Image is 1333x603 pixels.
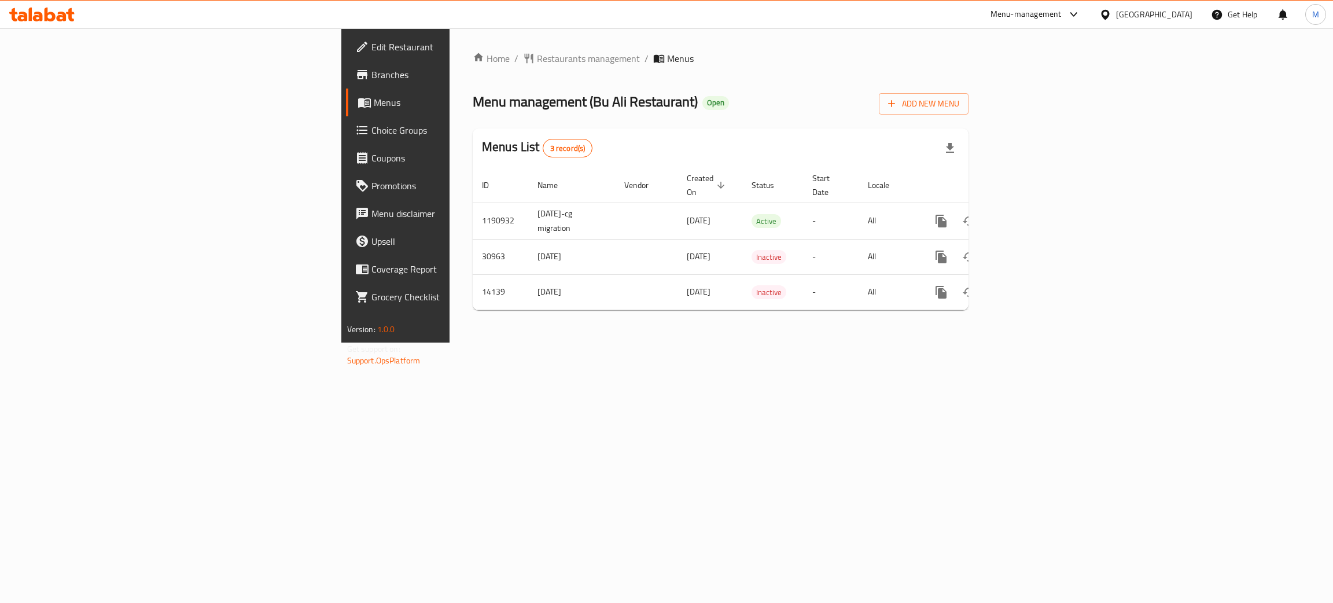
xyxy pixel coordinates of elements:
[936,134,964,162] div: Export file
[528,239,615,274] td: [DATE]
[927,207,955,235] button: more
[702,98,729,108] span: Open
[752,215,781,228] span: Active
[687,213,710,228] span: [DATE]
[346,89,564,116] a: Menus
[955,243,983,271] button: Change Status
[752,285,786,299] div: Inactive
[667,52,694,65] span: Menus
[371,68,555,82] span: Branches
[347,341,400,356] span: Get support on:
[346,200,564,227] a: Menu disclaimer
[955,278,983,306] button: Change Status
[687,171,728,199] span: Created On
[346,255,564,283] a: Coverage Report
[537,178,573,192] span: Name
[374,95,555,109] span: Menus
[645,52,649,65] li: /
[528,203,615,239] td: [DATE]-cg migration
[371,207,555,220] span: Menu disclaimer
[346,61,564,89] a: Branches
[371,262,555,276] span: Coverage Report
[523,52,640,65] a: Restaurants management
[346,144,564,172] a: Coupons
[803,239,859,274] td: -
[752,250,786,264] div: Inactive
[377,322,395,337] span: 1.0.0
[537,52,640,65] span: Restaurants management
[346,283,564,311] a: Grocery Checklist
[812,171,845,199] span: Start Date
[955,207,983,235] button: Change Status
[918,168,1048,203] th: Actions
[752,178,789,192] span: Status
[346,172,564,200] a: Promotions
[752,251,786,264] span: Inactive
[371,40,555,54] span: Edit Restaurant
[859,203,918,239] td: All
[1116,8,1192,21] div: [GEOGRAPHIC_DATA]
[371,234,555,248] span: Upsell
[927,278,955,306] button: more
[888,97,959,111] span: Add New Menu
[543,143,592,154] span: 3 record(s)
[543,139,593,157] div: Total records count
[371,123,555,137] span: Choice Groups
[371,290,555,304] span: Grocery Checklist
[803,274,859,310] td: -
[879,93,969,115] button: Add New Menu
[371,151,555,165] span: Coupons
[752,214,781,228] div: Active
[347,322,375,337] span: Version:
[1312,8,1319,21] span: M
[990,8,1062,21] div: Menu-management
[687,284,710,299] span: [DATE]
[482,178,504,192] span: ID
[371,179,555,193] span: Promotions
[528,274,615,310] td: [DATE]
[868,178,904,192] span: Locale
[803,203,859,239] td: -
[702,96,729,110] div: Open
[859,274,918,310] td: All
[927,243,955,271] button: more
[624,178,664,192] span: Vendor
[473,52,969,65] nav: breadcrumb
[482,138,592,157] h2: Menus List
[473,89,698,115] span: Menu management ( Bu Ali Restaurant )
[346,116,564,144] a: Choice Groups
[347,353,421,368] a: Support.OpsPlatform
[346,33,564,61] a: Edit Restaurant
[752,286,786,299] span: Inactive
[346,227,564,255] a: Upsell
[687,249,710,264] span: [DATE]
[859,239,918,274] td: All
[473,168,1048,310] table: enhanced table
